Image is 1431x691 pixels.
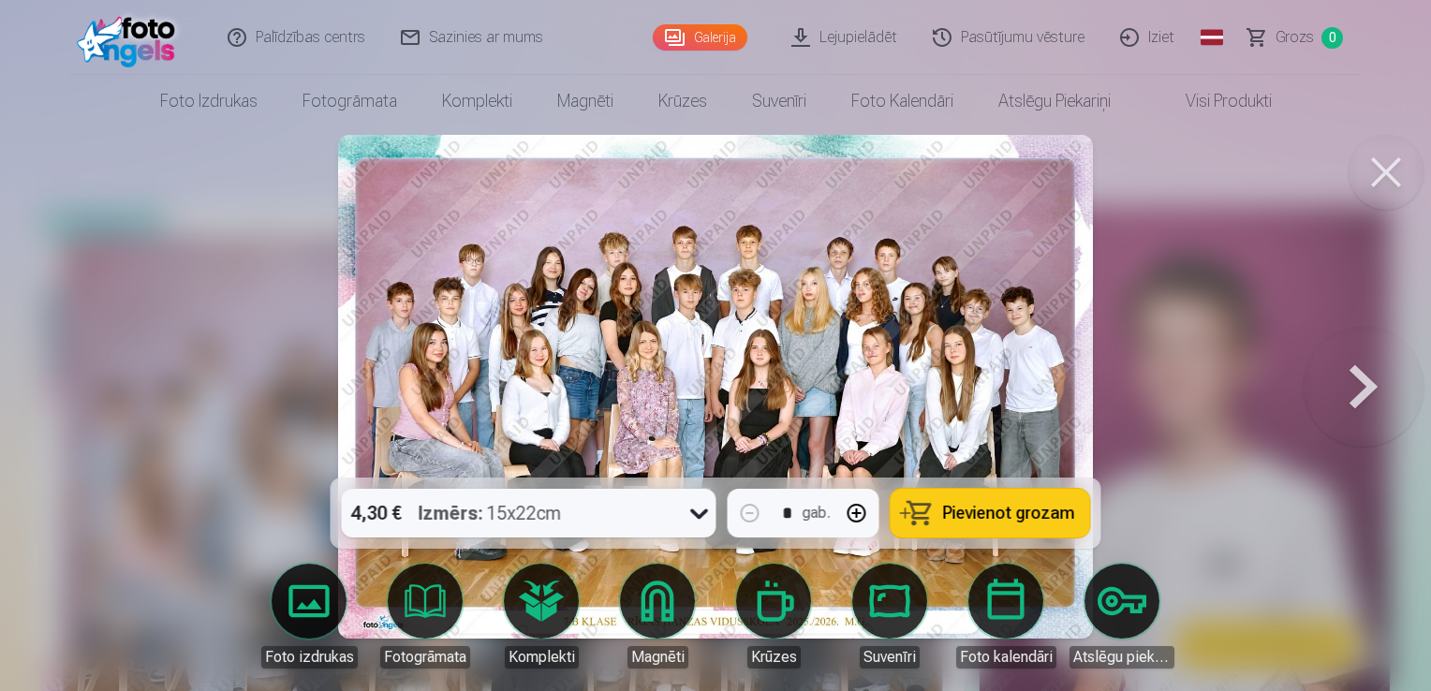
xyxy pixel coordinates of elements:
a: Krūzes [721,564,826,669]
a: Visi produkti [1133,75,1294,127]
a: Foto kalendāri [829,75,976,127]
a: Suvenīri [837,564,942,669]
a: Magnēti [535,75,636,127]
a: Magnēti [605,564,710,669]
div: gab. [803,502,831,524]
div: Magnēti [627,646,688,669]
span: 0 [1321,27,1343,49]
div: Foto izdrukas [261,646,358,669]
a: Krūzes [636,75,730,127]
a: Komplekti [489,564,594,669]
span: Pievienot grozam [943,505,1075,522]
a: Fotogrāmata [373,564,478,669]
div: Krūzes [747,646,801,669]
div: Komplekti [505,646,579,669]
a: Fotogrāmata [280,75,420,127]
a: Atslēgu piekariņi [976,75,1133,127]
a: Galerija [653,24,747,51]
strong: Izmērs : [419,500,483,526]
div: 4,30 € [342,489,411,537]
a: Komplekti [420,75,535,127]
img: /fa1 [77,7,184,67]
a: Foto kalendāri [953,564,1058,669]
div: Fotogrāmata [380,646,470,669]
span: Grozs [1276,26,1314,49]
div: Foto kalendāri [956,646,1056,669]
div: 15x22cm [419,489,562,537]
a: Atslēgu piekariņi [1070,564,1174,669]
div: Atslēgu piekariņi [1070,646,1174,669]
button: Pievienot grozam [891,489,1090,537]
a: Suvenīri [730,75,829,127]
div: Suvenīri [860,646,920,669]
a: Foto izdrukas [138,75,280,127]
a: Foto izdrukas [257,564,361,669]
